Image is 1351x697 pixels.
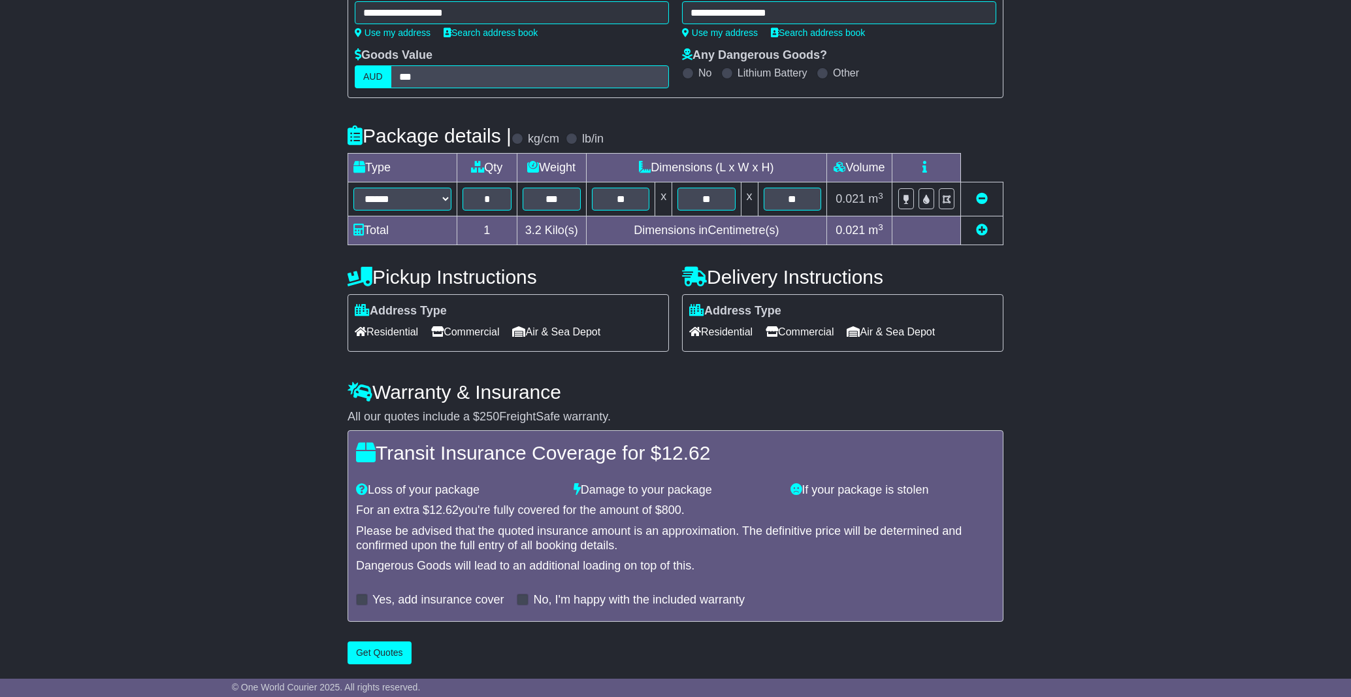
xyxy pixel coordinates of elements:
label: Goods Value [355,48,432,63]
div: Please be advised that the quoted insurance amount is an approximation. The definitive price will... [356,524,995,552]
td: Dimensions in Centimetre(s) [586,216,826,245]
span: 12.62 [661,442,710,464]
a: Search address book [771,27,865,38]
span: Commercial [766,322,834,342]
a: Add new item [976,224,988,237]
td: Kilo(s) [517,216,586,245]
td: Volume [826,154,892,182]
td: Qty [457,154,517,182]
span: 0.021 [836,224,865,237]
label: No, I'm happy with the included warranty [533,593,745,607]
div: Damage to your package [567,483,785,498]
label: kg/cm [528,132,559,146]
label: No [698,67,711,79]
sup: 3 [878,191,883,201]
label: Address Type [355,304,447,318]
span: Commercial [431,322,499,342]
div: If your package is stolen [784,483,1001,498]
td: 1 [457,216,517,245]
div: Dangerous Goods will lead to an additional loading on top of this. [356,559,995,573]
span: 0.021 [836,192,865,205]
div: Loss of your package [350,483,567,498]
span: © One World Courier 2025. All rights reserved. [232,682,421,692]
button: Get Quotes [348,641,412,664]
td: Type [348,154,457,182]
sup: 3 [878,222,883,232]
a: Search address book [444,27,538,38]
span: 250 [480,410,499,423]
h4: Warranty & Insurance [348,381,1003,403]
label: Lithium Battery [738,67,807,79]
span: Residential [355,322,418,342]
h4: Package details | [348,125,512,146]
div: For an extra $ you're fully covered for the amount of $ . [356,503,995,518]
span: 3.2 [525,224,542,237]
label: Other [833,67,859,79]
span: Air & Sea Depot [513,322,601,342]
a: Remove this item [976,192,988,205]
h4: Delivery Instructions [682,266,1003,288]
a: Use my address [682,27,758,38]
td: Dimensions (L x W x H) [586,154,826,182]
a: Use my address [355,27,431,38]
span: 12.62 [429,503,459,517]
td: Total [348,216,457,245]
span: m [868,224,883,237]
label: lb/in [582,132,604,146]
label: Yes, add insurance cover [372,593,504,607]
td: x [741,182,758,216]
div: All our quotes include a $ FreightSafe warranty. [348,410,1003,424]
span: Residential [689,322,753,342]
label: Address Type [689,304,781,318]
label: AUD [355,65,391,88]
label: Any Dangerous Goods? [682,48,827,63]
h4: Transit Insurance Coverage for $ [356,442,995,464]
td: x [655,182,672,216]
span: m [868,192,883,205]
span: 800 [662,503,681,517]
span: Air & Sea Depot [847,322,936,342]
h4: Pickup Instructions [348,266,669,288]
td: Weight [517,154,586,182]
